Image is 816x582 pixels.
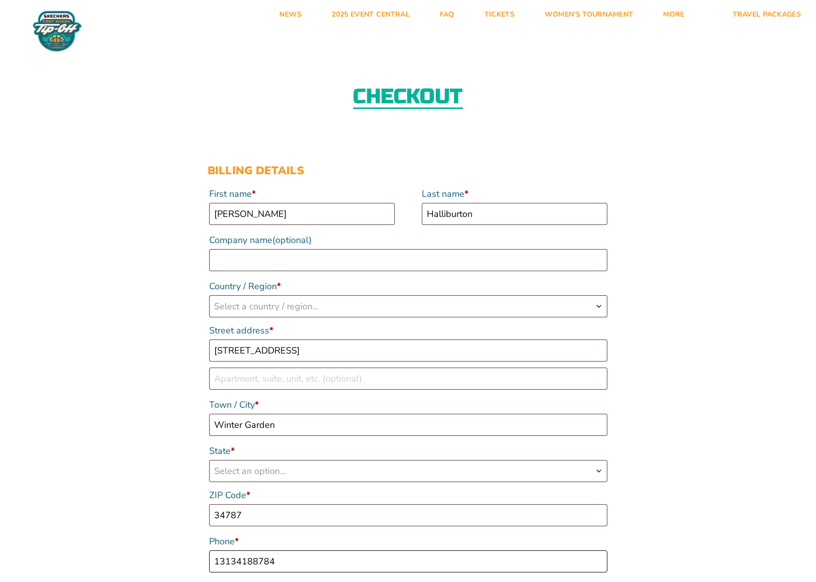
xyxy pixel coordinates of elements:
[214,300,318,312] span: Select a country / region…
[209,321,607,339] label: Street address
[209,295,607,317] span: Country / Region
[209,185,395,203] label: First name
[209,339,607,362] input: House number and street name
[30,10,84,52] img: Fort Myers Tip-Off
[209,231,607,249] label: Company name
[214,465,286,477] span: Select an option…
[209,277,607,295] label: Country / Region
[209,442,607,460] label: State
[209,460,607,482] span: State
[209,486,607,504] label: ZIP Code
[422,185,607,203] label: Last name
[353,86,463,109] h2: Checkout
[209,396,607,414] label: Town / City
[209,532,607,550] label: Phone
[208,164,609,177] h3: Billing details
[209,368,607,390] input: Apartment, suite, unit, etc. (optional)
[272,234,312,246] span: (optional)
